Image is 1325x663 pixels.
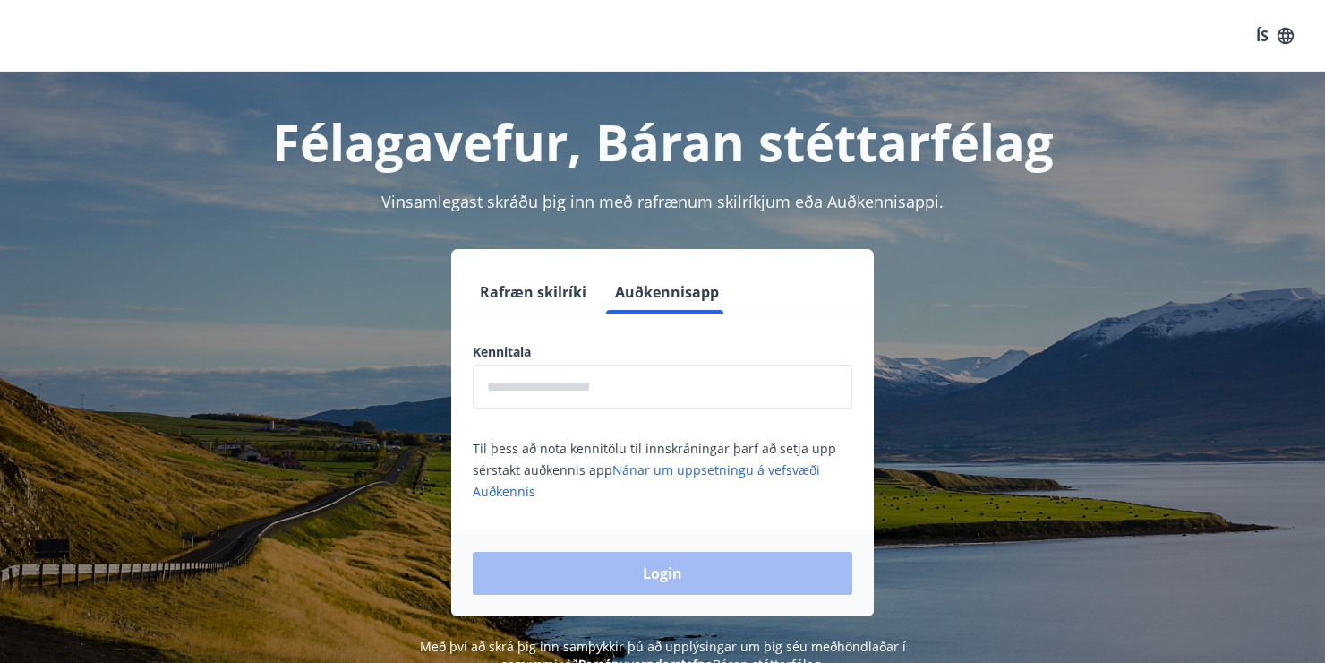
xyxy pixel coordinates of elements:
span: Vinsamlegast skráðu þig inn með rafrænum skilríkjum eða Auðkennisappi. [381,191,944,212]
span: Til þess að nota kennitölu til innskráningar þarf að setja upp sérstakt auðkennis app [473,440,836,500]
label: Kennitala [473,343,852,361]
button: Rafræn skilríki [473,271,594,314]
button: ÍS [1246,20,1304,52]
a: Nánar um uppsetningu á vefsvæði Auðkennis [473,461,820,500]
h1: Félagavefur, Báran stéttarfélag [39,108,1286,176]
button: Auðkennisapp [608,271,726,314]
